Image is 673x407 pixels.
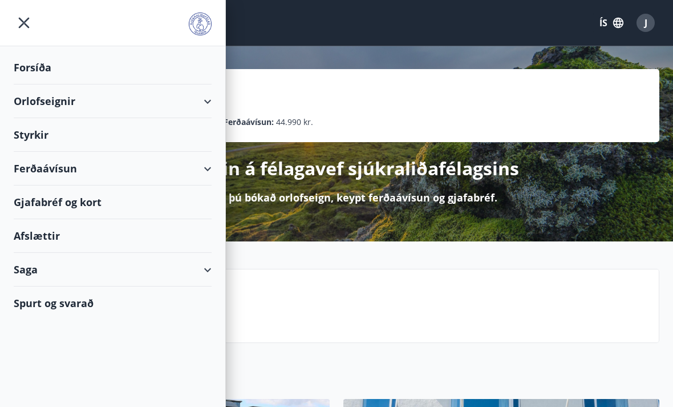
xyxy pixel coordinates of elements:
[155,156,519,181] p: Velkomin á félagavef sjúkraliðafélagsins
[14,13,34,33] button: menu
[189,13,212,35] img: union_logo
[224,116,274,128] p: Ferðaávísun :
[632,9,659,37] button: J
[14,219,212,253] div: Afslættir
[176,190,497,205] p: Hér getur þú bókað orlofseign, keypt ferðaávísun og gjafabréf.
[98,298,650,317] p: Spurt og svarað
[276,116,313,128] span: 44.990 kr.
[14,118,212,152] div: Styrkir
[593,13,630,33] button: ÍS
[14,152,212,186] div: Ferðaávísun
[14,186,212,219] div: Gjafabréf og kort
[14,253,212,287] div: Saga
[14,84,212,118] div: Orlofseignir
[14,51,212,84] div: Forsíða
[644,17,647,29] span: J
[14,287,212,320] div: Spurt og svarað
